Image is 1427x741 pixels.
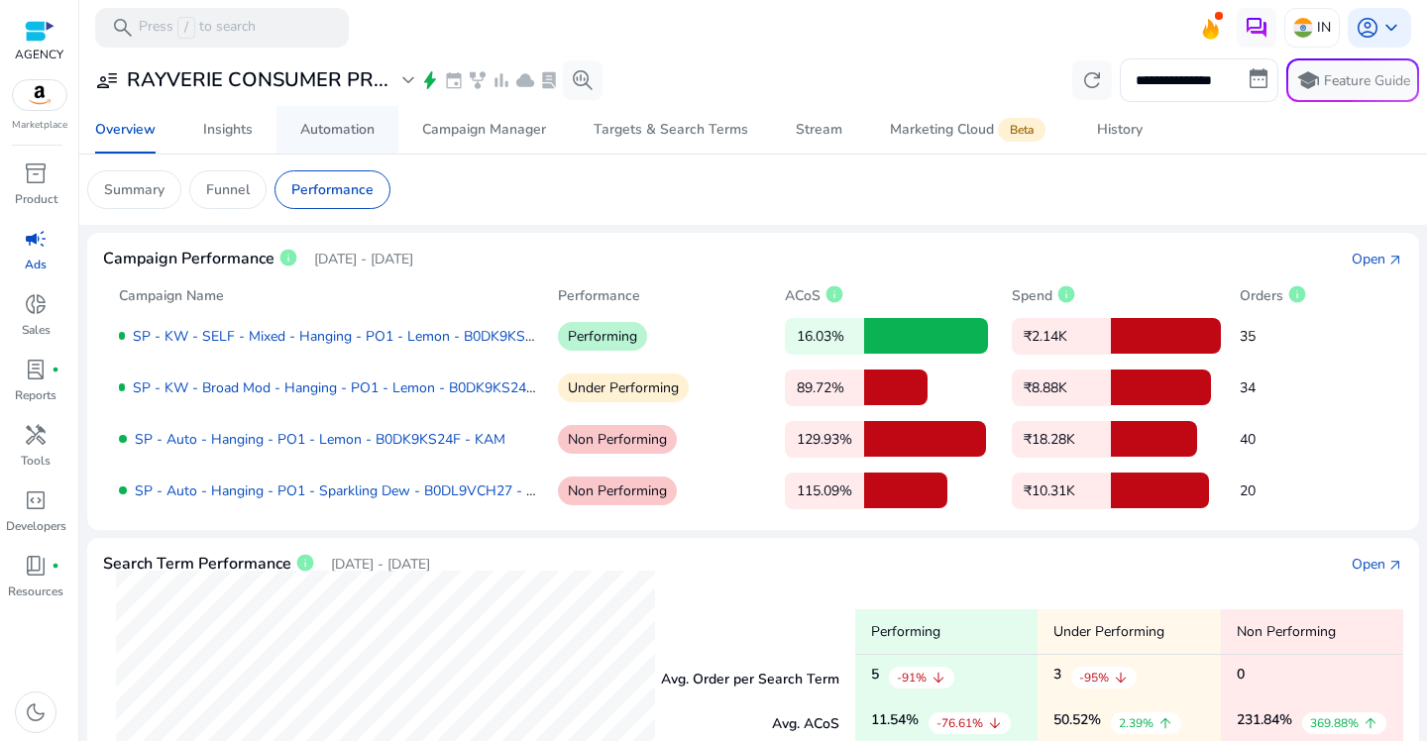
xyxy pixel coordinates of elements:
[1221,609,1403,655] p: Non Performing
[1097,123,1143,137] div: History
[871,667,879,688] h5: 5
[133,327,660,346] a: SP - KW - SELF - Mixed - Hanging - PO1 - Lemon - B0DK9KS24F - KAM - AU 30%
[1079,669,1109,687] p: -95%
[1012,421,1111,458] p: ₹18.28K
[420,70,440,90] span: bolt
[12,118,67,133] p: Marketplace
[468,70,488,90] span: family_history
[15,386,56,404] p: Reports
[135,430,505,449] a: SP - Auto - Hanging - PO1 - Lemon - B0DK9KS24F - KAM
[177,17,195,39] span: /
[139,17,256,39] p: Press to search
[1352,249,1403,269] a: Openarrow_outward
[24,358,48,381] span: lab_profile
[95,68,119,92] span: user_attributes
[203,123,253,137] div: Insights
[8,582,63,600] p: Resources
[571,68,595,92] span: search_insights
[24,292,48,316] span: donut_small
[1053,667,1061,688] h5: 3
[1352,554,1385,575] div: Open
[127,68,388,92] h3: RAYVERIE CONSUMER PR...
[1296,68,1320,92] span: school
[24,554,48,578] span: book_4
[890,122,1049,138] div: Marketing Cloud
[785,318,864,355] p: 16.03%
[1310,714,1359,732] p: 369.88%
[1356,16,1379,40] span: account_circle
[1287,284,1307,304] span: info
[558,322,647,351] p: Performing
[104,179,165,200] p: Summary
[21,452,51,470] p: Tools
[1286,58,1419,102] button: schoolFeature Guide
[785,370,864,406] p: 89.72%
[103,250,274,268] h4: Campaign Performance
[1080,68,1104,92] span: refresh
[1324,71,1410,91] p: Feature Guide
[1279,710,1292,729] span: %
[135,481,557,500] a: SP - Auto - Hanging - PO1 - Sparkling Dew - B0DL9VCH27 - KAM
[133,378,719,397] a: SP - KW - Broad Mod - Hanging - PO1 - Lemon - B0DK9KS24F - KAM - [DATE] 23:44:39.175
[772,713,839,734] p: Avg. ACoS
[785,421,864,458] p: 129.93%
[314,249,413,269] p: [DATE] - [DATE]
[558,373,689,402] p: Under Performing
[1317,10,1331,45] p: IN
[24,700,48,724] span: dark_mode
[594,123,748,137] div: Targets & Search Terms
[1237,712,1292,734] h5: 231.84
[906,710,919,729] span: %
[936,714,983,732] p: -76.61%
[515,70,535,90] span: cloud
[1240,480,1346,501] p: 20
[1352,249,1385,269] div: Open
[855,609,1038,655] p: Performing
[6,517,66,535] p: Developers
[563,60,603,100] button: search_insights
[558,285,640,306] p: Performance
[1119,714,1153,732] p: 2.39%
[1293,18,1313,38] img: in.svg
[444,70,464,90] span: event
[119,285,224,306] p: Campaign Name
[206,179,250,200] p: Funnel
[1379,16,1403,40] span: keyboard_arrow_down
[422,123,546,137] div: Campaign Manager
[103,555,291,574] h4: Search Term Performance
[1240,285,1283,306] p: Orders
[492,70,511,90] span: bar_chart
[1240,377,1346,398] p: 34
[1072,60,1112,100] button: refresh
[52,366,59,373] span: fiber_manual_record
[1237,667,1245,688] h5: 0
[1363,715,1378,731] span: arrow_upward
[24,488,48,512] span: code_blocks
[1053,712,1101,734] h5: 50.52
[558,425,677,454] p: Non Performing
[52,562,59,570] span: fiber_manual_record
[1352,554,1403,575] a: Openarrow_outward
[987,715,1003,731] span: arrow_downward
[22,321,51,339] p: Sales
[15,190,57,208] p: Product
[1387,558,1403,574] span: arrow_outward
[1056,284,1076,304] span: info
[331,554,430,575] p: [DATE] - [DATE]
[1012,370,1111,406] p: ₹8.88K
[796,123,842,137] div: Stream
[24,227,48,251] span: campaign
[1387,253,1403,268] span: arrow_outward
[558,476,677,505] p: Non Performing
[300,123,375,137] div: Automation
[1012,285,1052,306] p: Spend
[95,123,156,137] div: Overview
[998,118,1045,142] span: Beta
[871,712,919,734] h5: 11.54
[785,473,864,509] p: 115.09%
[24,161,48,185] span: inventory_2
[1113,670,1129,686] span: arrow_downward
[931,670,946,686] span: arrow_downward
[396,68,420,92] span: expand_more
[1012,318,1111,355] p: ₹2.14K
